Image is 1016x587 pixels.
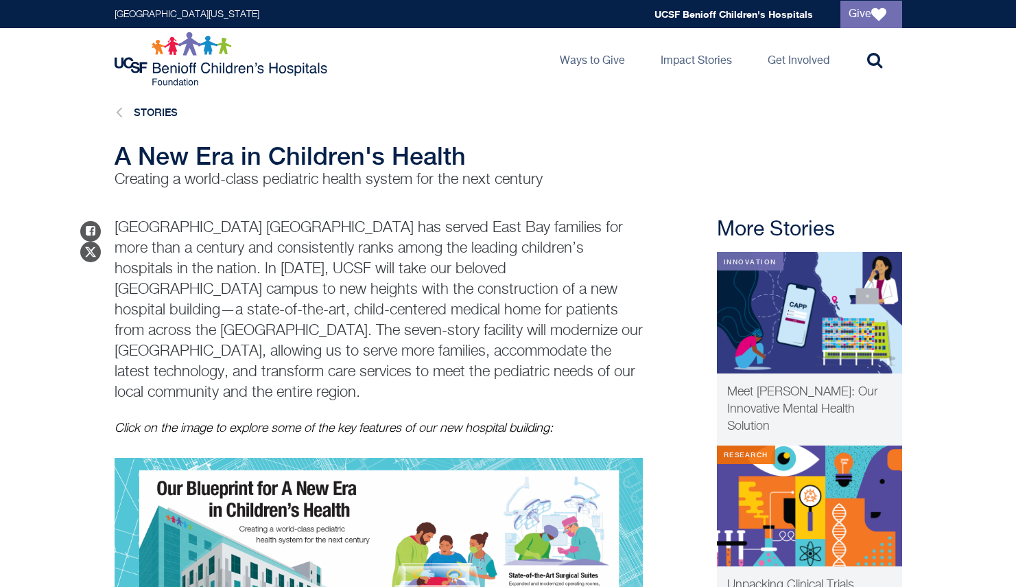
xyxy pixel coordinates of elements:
[115,170,643,190] p: Creating a world-class pediatric health system for the next century
[757,28,840,90] a: Get Involved
[115,422,553,435] em: Click on the image to explore some of the key features of our new hospital building:
[717,218,902,242] h2: More Stories
[654,8,813,20] a: UCSF Benioff Children's Hospitals
[717,252,783,271] div: Innovation
[115,141,466,170] span: A New Era in Children's Health
[650,28,743,90] a: Impact Stories
[717,252,902,446] a: Innovation Meet CAPP Meet [PERSON_NAME]: Our Innovative Mental Health Solution
[717,252,902,373] img: Meet CAPP
[134,106,178,118] a: Stories
[717,446,902,567] img: Clinical Trials
[727,386,878,433] span: Meet [PERSON_NAME]: Our Innovative Mental Health Solution
[840,1,902,28] a: Give
[115,10,259,19] a: [GEOGRAPHIC_DATA][US_STATE]
[115,32,331,87] img: Logo for UCSF Benioff Children's Hospitals Foundation
[115,218,643,403] p: [GEOGRAPHIC_DATA] [GEOGRAPHIC_DATA] has served East Bay families for more than a century and cons...
[549,28,636,90] a: Ways to Give
[717,446,775,464] div: Research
